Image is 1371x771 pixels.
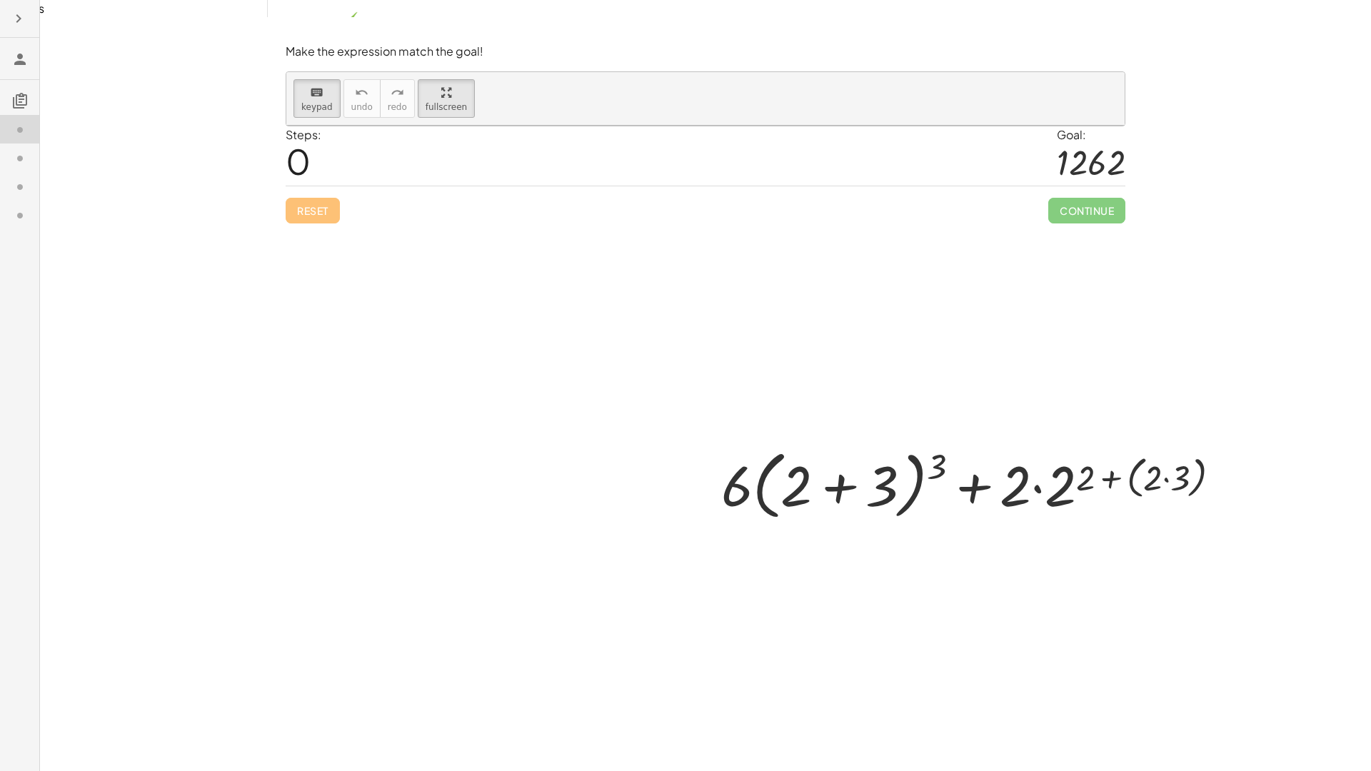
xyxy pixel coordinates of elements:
i: Task not started. [11,150,29,167]
label: Steps: [286,127,321,142]
span: redo [388,102,407,112]
button: redoredo [380,79,415,118]
button: undoundo [343,79,381,118]
i: undo [355,84,368,101]
p: Make the expression match the goal! [286,44,1125,60]
i: Task not started. [11,121,29,138]
span: undo [351,102,373,112]
button: fullscreen [418,79,475,118]
i: Guest [11,51,29,68]
i: keyboard [310,84,323,101]
i: Task not started. [11,178,29,196]
i: Task not started. [11,207,29,224]
i: redo [391,84,404,101]
span: keypad [301,102,333,112]
span: fullscreen [426,102,467,112]
span: 0 [286,139,311,183]
button: keyboardkeypad [293,79,341,118]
